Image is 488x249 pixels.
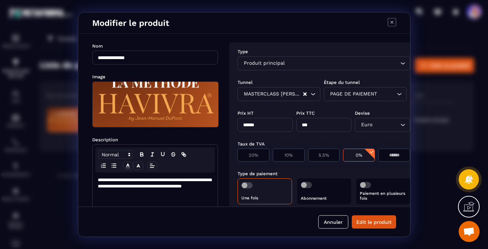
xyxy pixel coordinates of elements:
h4: Modifier le produit [92,18,169,28]
div: Search for option [324,87,407,101]
div: Search for option [238,87,320,101]
label: Étape du tunnel [324,80,360,85]
p: Abonnement [301,196,348,201]
label: Type de paiement [238,171,278,176]
p: Une fois [241,195,288,200]
div: Search for option [355,118,410,132]
label: Nom [92,43,103,49]
label: Image [92,74,105,79]
span: PAGE DE PAIEMENT [328,90,378,98]
input: Search for option [374,121,399,129]
label: Description [92,137,118,142]
p: 20% [241,152,265,158]
p: 5.5% [312,152,336,158]
p: 10% [276,152,300,158]
label: Tunnel [238,80,253,85]
div: Ouvrir le chat [459,221,480,242]
button: Annuler [318,215,348,228]
button: Clear Selected [303,91,307,97]
label: Prix TTC [296,111,315,116]
div: Search for option [238,56,410,70]
label: Taux de TVA [238,141,265,147]
button: Edit le produit [352,215,396,228]
label: Devise [355,111,370,116]
input: Search for option [378,90,395,98]
label: Prix HT [238,111,254,116]
p: 0% [347,152,371,158]
label: Type [238,49,248,54]
span: Produit principal [242,59,286,67]
span: Euro [359,121,374,129]
p: Paiement en plusieurs fois [360,191,407,201]
input: Search for option [286,59,399,67]
span: MASTERCLASS [PERSON_NAME] [242,90,302,98]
